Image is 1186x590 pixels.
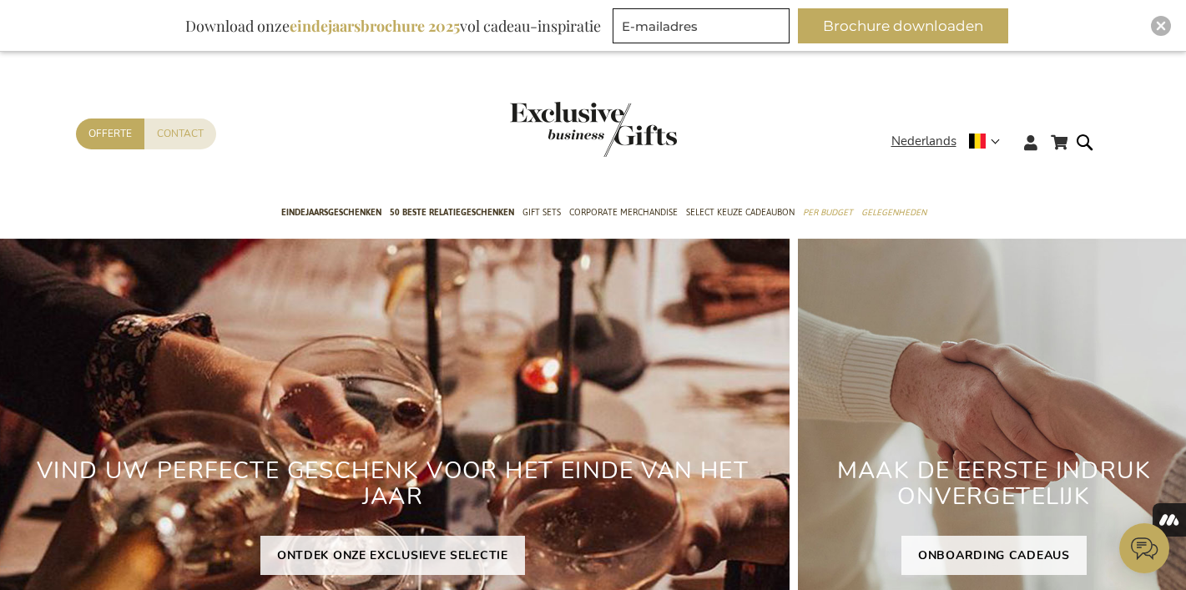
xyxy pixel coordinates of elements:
span: 50 beste relatiegeschenken [390,204,514,221]
span: Nederlands [891,132,956,151]
div: Close [1151,16,1171,36]
button: Brochure downloaden [798,8,1008,43]
span: Corporate Merchandise [569,204,678,221]
a: ONBOARDING CADEAUS [901,536,1087,575]
a: Offerte [76,119,144,149]
span: Gift Sets [522,204,561,221]
span: Per Budget [803,204,853,221]
img: Close [1156,21,1166,31]
a: store logo [510,102,593,157]
span: Select Keuze Cadeaubon [686,204,795,221]
input: E-mailadres [613,8,790,43]
iframe: belco-activator-frame [1119,523,1169,573]
a: Contact [144,119,216,149]
b: eindejaarsbrochure 2025 [290,16,460,36]
form: marketing offers and promotions [613,8,795,48]
span: Eindejaarsgeschenken [281,204,381,221]
img: Exclusive Business gifts logo [510,102,677,157]
a: ONTDEK ONZE EXCLUSIEVE SELECTIE [260,536,525,575]
div: Download onze vol cadeau-inspiratie [178,8,608,43]
span: Gelegenheden [861,204,926,221]
div: Nederlands [891,132,1011,151]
